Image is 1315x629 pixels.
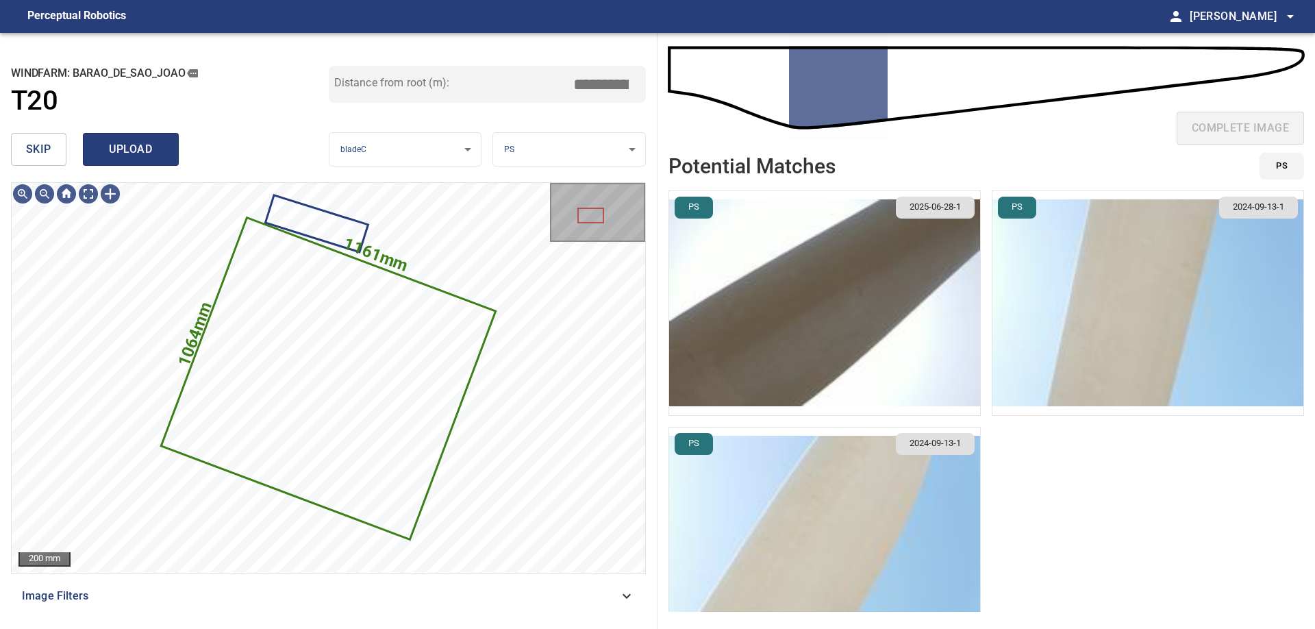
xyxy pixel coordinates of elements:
[1251,153,1304,180] div: id
[11,85,329,117] a: T20
[493,132,645,167] div: PS
[11,580,646,613] div: Image Filters
[34,183,55,205] div: Zoom out
[992,191,1303,415] img: Barao_de_Sao_Joao/T20/2024-09-13-1/2024-09-13-1/inspectionData/image79wp83.jpg
[83,133,179,166] button: upload
[1190,7,1299,26] span: [PERSON_NAME]
[998,197,1036,219] button: PS
[11,85,58,117] h1: T20
[1184,3,1299,30] button: [PERSON_NAME]
[1282,8,1299,25] span: arrow_drop_down
[341,234,411,276] text: 1161mm
[98,140,164,159] span: upload
[1003,201,1031,214] span: PS
[675,433,713,455] button: PS
[901,201,969,214] span: 2025-06-28-1
[1260,153,1304,180] button: PS
[11,66,329,81] h2: windfarm: Barao_de_Sao_Joao
[901,437,969,450] span: 2024-09-13-1
[11,133,66,166] button: skip
[26,140,51,159] span: skip
[22,588,618,604] span: Image Filters
[1225,201,1292,214] span: 2024-09-13-1
[675,197,713,219] button: PS
[99,183,121,205] div: Toggle selection
[175,299,216,369] text: 1064mm
[185,66,200,81] button: copy message details
[12,183,34,205] div: Zoom in
[77,183,99,205] div: Toggle full page
[680,437,707,450] span: PS
[334,77,449,88] label: Distance from root (m):
[680,201,707,214] span: PS
[27,5,126,27] figcaption: Perceptual Robotics
[669,191,980,415] img: Barao_de_Sao_Joao/T20/2025-06-28-1/2025-06-28-1/inspectionData/image137wp142.jpg
[1168,8,1184,25] span: person
[504,145,514,154] span: PS
[668,155,836,177] h2: Potential Matches
[329,132,481,167] div: bladeC
[340,145,367,154] span: bladeC
[55,183,77,205] div: Go home
[1276,158,1288,174] span: PS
